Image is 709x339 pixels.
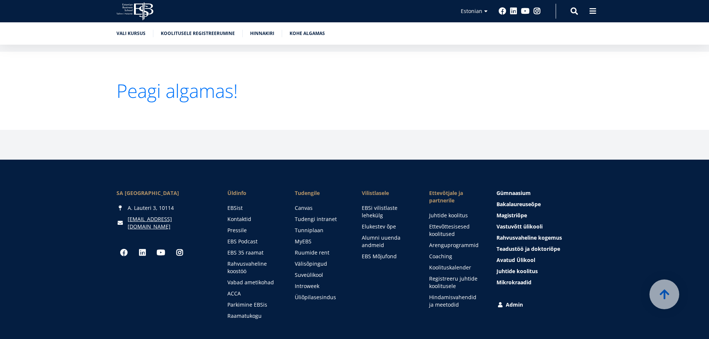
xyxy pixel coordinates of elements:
[496,189,531,196] span: Gümnaasium
[177,0,200,7] span: First name
[295,215,347,223] a: Tudengi intranet
[362,204,414,219] a: EBSi vilistlaste lehekülg
[496,245,593,253] a: Teadustöö ja doktoriõpe
[295,260,347,268] a: Välisõpingud
[295,204,347,212] a: Canvas
[227,260,280,275] a: Rahvusvaheline koostöö
[496,223,543,230] span: Vastuvõtt ülikooli
[496,279,531,286] span: Mikrokraadid
[429,275,482,290] a: Registreeru juhtide koolitusele
[533,7,541,15] a: Instagram
[496,268,538,275] span: Juhtide koolitus
[295,282,347,290] a: Introweek
[116,204,213,212] div: A. Lauteri 3, 10114
[295,294,347,301] a: Üliõpilasesindus
[250,30,274,37] a: Hinnakiri
[496,256,593,264] a: Avatud Ülikool
[496,189,593,197] a: Gümnaasium
[295,271,347,279] a: Suveülikool
[227,279,280,286] a: Vabad ametikohad
[496,268,593,275] a: Juhtide koolitus
[295,189,347,197] a: Tudengile
[496,223,593,230] a: Vastuvõtt ülikooli
[227,312,280,320] a: Raamatukogu
[496,245,560,252] span: Teadustöö ja doktoriõpe
[496,279,593,286] a: Mikrokraadid
[510,7,517,15] a: Linkedin
[496,234,562,241] span: Rahvusvaheline kogemus
[362,253,414,260] a: EBS Mõjufond
[295,227,347,234] a: Tunniplaan
[227,227,280,234] a: Pressile
[496,256,535,263] span: Avatud Ülikool
[496,234,593,242] a: Rahvusvaheline kogemus
[227,249,280,256] a: EBS 35 raamat
[496,212,593,219] a: Magistriõpe
[362,189,414,197] span: Vilistlasele
[429,253,482,260] a: Coaching
[116,189,213,197] div: SA [GEOGRAPHIC_DATA]
[499,7,506,15] a: Facebook
[227,189,280,197] span: Üldinfo
[521,7,530,15] a: Youtube
[496,212,527,219] span: Magistriõpe
[227,215,280,223] a: Kontaktid
[362,234,414,249] a: Alumni uuenda andmeid
[227,238,280,245] a: EBS Podcast
[128,215,213,230] a: [EMAIL_ADDRESS][DOMAIN_NAME]
[429,212,482,219] a: Juhtide koolitus
[116,245,131,260] a: Facebook
[429,189,482,204] span: Ettevõtjale ja partnerile
[161,30,235,37] a: Koolitusele registreerumine
[227,301,280,308] a: Parkimine EBSis
[295,249,347,256] a: Ruumide rent
[227,204,280,212] a: EBSist
[429,223,482,238] a: Ettevõttesisesed koolitused
[295,238,347,245] a: MyEBS
[135,245,150,260] a: Linkedin
[362,223,414,230] a: Elukestev õpe
[116,30,146,37] a: Vali kursus
[290,30,325,37] a: Kohe algamas
[172,245,187,260] a: Instagram
[429,264,482,271] a: Koolituskalender
[496,301,593,308] a: Admin
[496,201,541,208] span: Bakalaureuseõpe
[429,294,482,308] a: Hindamisvahendid ja meetodid
[429,242,482,249] a: Arenguprogrammid
[496,201,593,208] a: Bakalaureuseõpe
[227,290,280,297] a: ACCA
[116,81,238,100] a: Peagi algamas!
[154,245,169,260] a: Youtube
